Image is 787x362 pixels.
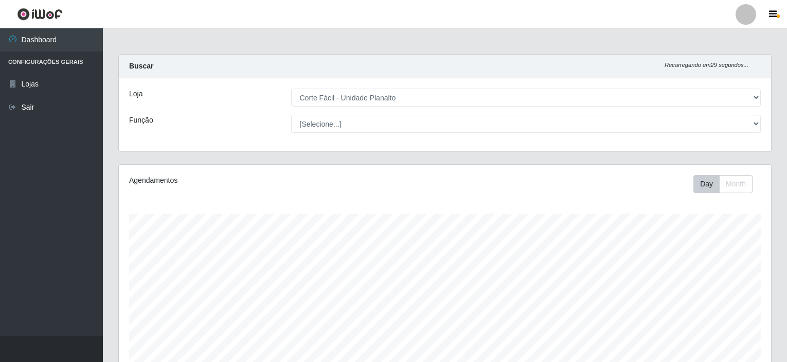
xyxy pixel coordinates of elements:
strong: Buscar [129,62,153,70]
label: Função [129,115,153,126]
div: Agendamentos [129,175,383,186]
i: Recarregando em 29 segundos... [665,62,748,68]
div: Toolbar with button groups [693,175,761,193]
div: First group [693,175,753,193]
button: Day [693,175,720,193]
img: CoreUI Logo [17,8,63,21]
label: Loja [129,89,142,99]
button: Month [719,175,753,193]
